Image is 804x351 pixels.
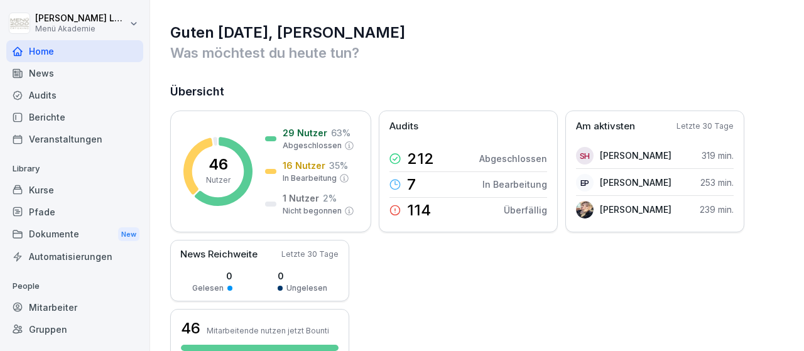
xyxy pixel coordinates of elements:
p: [PERSON_NAME] [600,176,671,189]
p: Abgeschlossen [283,140,342,151]
p: 212 [407,151,434,166]
p: Letzte 30 Tage [281,249,339,260]
p: 239 min. [700,203,734,216]
p: In Bearbeitung [283,173,337,184]
a: News [6,62,143,84]
p: [PERSON_NAME] Lechler [35,13,127,24]
p: News Reichweite [180,247,258,262]
p: 253 min. [700,176,734,189]
p: 0 [278,269,327,283]
a: Mitarbeiter [6,296,143,318]
p: 63 % [331,126,350,139]
p: Abgeschlossen [479,152,547,165]
p: Am aktivsten [576,119,635,134]
p: 46 [209,157,228,172]
p: 0 [192,269,232,283]
p: [PERSON_NAME] [600,203,671,216]
p: Gelesen [192,283,224,294]
a: Gruppen [6,318,143,340]
p: 29 Nutzer [283,126,327,139]
p: Nutzer [206,175,231,186]
p: In Bearbeitung [482,178,547,191]
p: 319 min. [702,149,734,162]
p: Nicht begonnen [283,205,342,217]
p: Letzte 30 Tage [676,121,734,132]
a: Automatisierungen [6,246,143,267]
p: Überfällig [504,203,547,217]
p: Was möchtest du heute tun? [170,43,785,63]
p: Ungelesen [286,283,327,294]
p: Audits [389,119,418,134]
p: 1 Nutzer [283,192,319,205]
p: People [6,276,143,296]
div: SH [576,147,594,165]
a: Veranstaltungen [6,128,143,150]
p: 16 Nutzer [283,159,325,172]
a: Kurse [6,179,143,201]
p: Menü Akademie [35,24,127,33]
p: 114 [407,203,431,218]
div: New [118,227,139,242]
a: Home [6,40,143,62]
a: DokumenteNew [6,223,143,246]
h3: 46 [181,318,200,339]
img: syd7a01ig5yavmmoz8r8hfus.png [576,201,594,219]
p: Mitarbeitende nutzen jetzt Bounti [207,326,329,335]
a: Berichte [6,106,143,128]
a: Pfade [6,201,143,223]
p: 35 % [329,159,348,172]
p: [PERSON_NAME] [600,149,671,162]
p: 2 % [323,192,337,205]
a: Audits [6,84,143,106]
h1: Guten [DATE], [PERSON_NAME] [170,23,785,43]
h2: Übersicht [170,83,785,100]
p: 7 [407,177,416,192]
div: Dokumente [6,223,143,246]
div: EP [576,174,594,192]
p: Library [6,159,143,179]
